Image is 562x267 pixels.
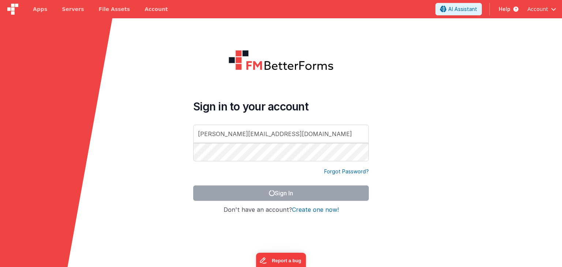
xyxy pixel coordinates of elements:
[99,5,130,13] span: File Assets
[62,5,84,13] span: Servers
[193,125,369,143] input: Email Address
[292,207,339,213] button: Create one now!
[193,207,369,213] h4: Don't have an account?
[527,5,556,13] button: Account
[324,168,369,175] a: Forgot Password?
[527,5,548,13] span: Account
[193,100,369,113] h4: Sign in to your account
[193,185,369,201] button: Sign In
[435,3,482,15] button: AI Assistant
[448,5,477,13] span: AI Assistant
[499,5,510,13] span: Help
[33,5,47,13] span: Apps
